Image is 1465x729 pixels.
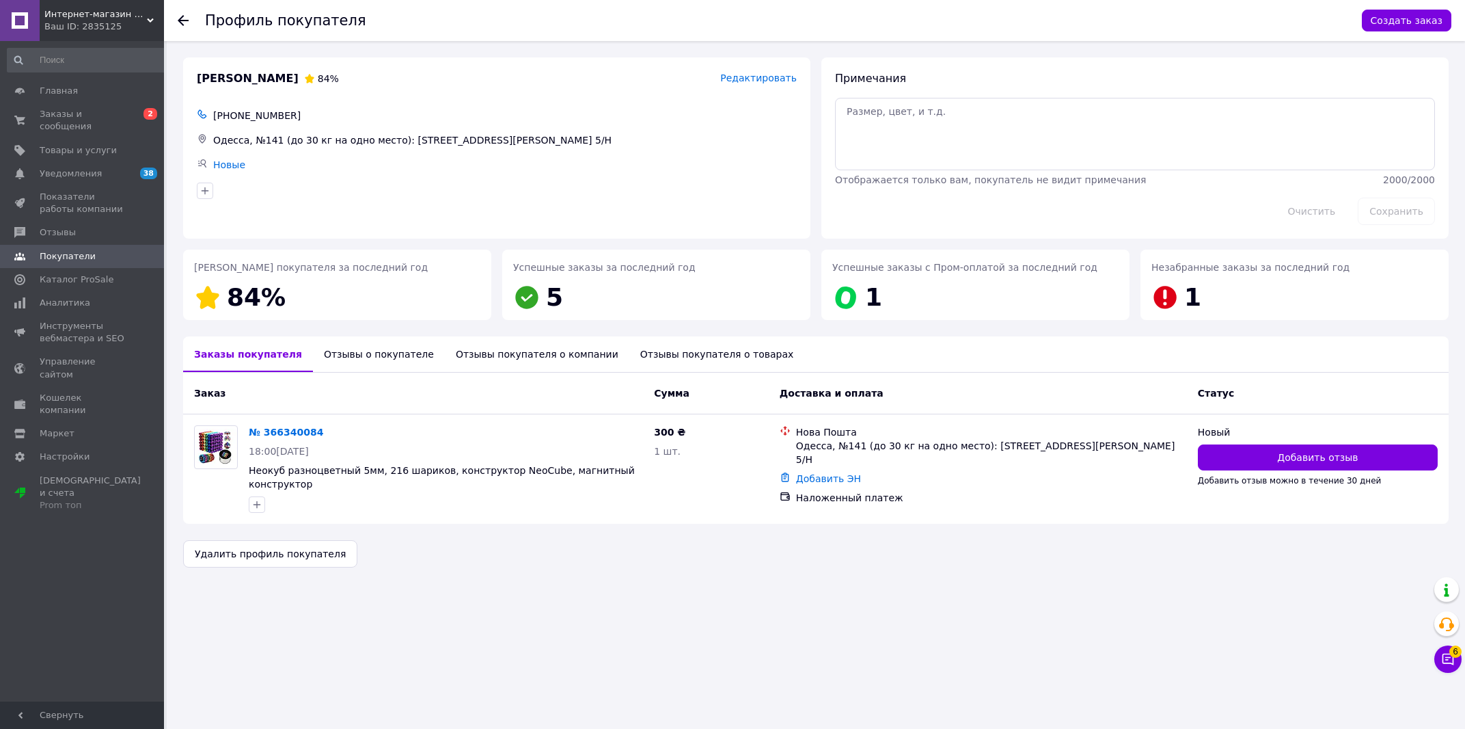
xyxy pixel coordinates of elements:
span: 18:00[DATE] [249,446,309,457]
span: Уведомления [40,168,102,180]
span: Маркет [40,427,74,440]
input: Поиск [7,48,170,72]
span: 84% [318,73,339,84]
a: Добавить ЭН [796,473,861,484]
span: Управление сайтом [40,356,126,380]
div: Наложенный платеж [796,491,1187,505]
a: № 366340084 [249,427,323,438]
span: 1 шт. [654,446,681,457]
span: 1 [865,283,882,311]
span: 2 [143,108,157,120]
div: Нова Пошта [796,425,1187,439]
span: Добавить отзыв [1277,451,1358,464]
button: Добавить отзыв [1198,445,1438,470]
span: Доставка и оплата [780,388,884,399]
a: Новые [213,159,245,170]
a: Неокуб разноцветный 5мм, 216 шариков, конструктор NeoCube, магнитный конструктор [249,465,635,490]
div: Одесса, №141 (до 30 кг на одно место): [STREET_ADDRESS][PERSON_NAME] 5/Н [210,131,799,150]
span: Успешные заказы за последний год [513,262,696,273]
span: 300 ₴ [654,427,685,438]
span: Заказы и сообщения [40,108,126,133]
div: [PHONE_NUMBER] [210,106,799,125]
div: Prom топ [40,499,141,512]
span: Инструменты вебмастера и SEO [40,320,126,345]
div: Отзывы покупателя о компании [445,336,629,372]
span: 5 [546,283,563,311]
span: [PERSON_NAME] покупателя за последний год [194,262,428,273]
div: Отзывы о покупателе [313,336,445,372]
span: 2000 / 2000 [1383,174,1435,185]
span: Отображается только вам, покупатель не видит примечания [835,174,1146,185]
span: Заказ [194,388,225,399]
button: Чат с покупателем6 [1434,646,1462,673]
span: Интернет-магазин Fantasticshop [44,8,147,21]
span: Кошелек компании [40,392,126,416]
span: Главная [40,85,78,97]
span: Показатели работы компании [40,191,126,215]
span: [PERSON_NAME] [197,71,299,87]
button: Удалить профиль покупателя [183,540,357,568]
span: 6 [1449,646,1462,658]
img: Фото товару [195,429,237,466]
span: Статус [1198,388,1234,399]
span: Сумма [654,388,689,399]
span: Успешные заказы с Пром-оплатой за последний год [832,262,1097,273]
span: Незабранные заказы за последний год [1151,262,1350,273]
div: Заказы покупателя [183,336,313,372]
h1: Профиль покупателя [205,12,366,29]
div: Одесса, №141 (до 30 кг на одно место): [STREET_ADDRESS][PERSON_NAME] 5/Н [796,439,1187,466]
span: [DEMOGRAPHIC_DATA] и счета [40,475,141,512]
span: Товары и услуги [40,144,117,157]
div: Вернуться назад [178,14,189,27]
div: Ваш ID: 2835125 [44,21,164,33]
span: Каталог ProSale [40,274,113,286]
span: Отзывы [40,226,76,239]
span: 1 [1184,283,1201,311]
span: Настройки [40,451,90,463]
span: Редактировать [720,72,797,83]
div: Новый [1198,425,1438,439]
span: Аналитика [40,297,90,309]
span: 84% [227,283,286,311]
span: Примечания [835,72,906,85]
div: Отзывы покупателя о товарах [629,336,805,372]
span: 38 [140,168,157,179]
span: Покупатели [40,250,96,263]
span: Добавить отзыв можно в течение 30 дней [1198,476,1382,486]
button: Создать заказ [1362,10,1451,31]
a: Фото товару [194,425,238,469]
